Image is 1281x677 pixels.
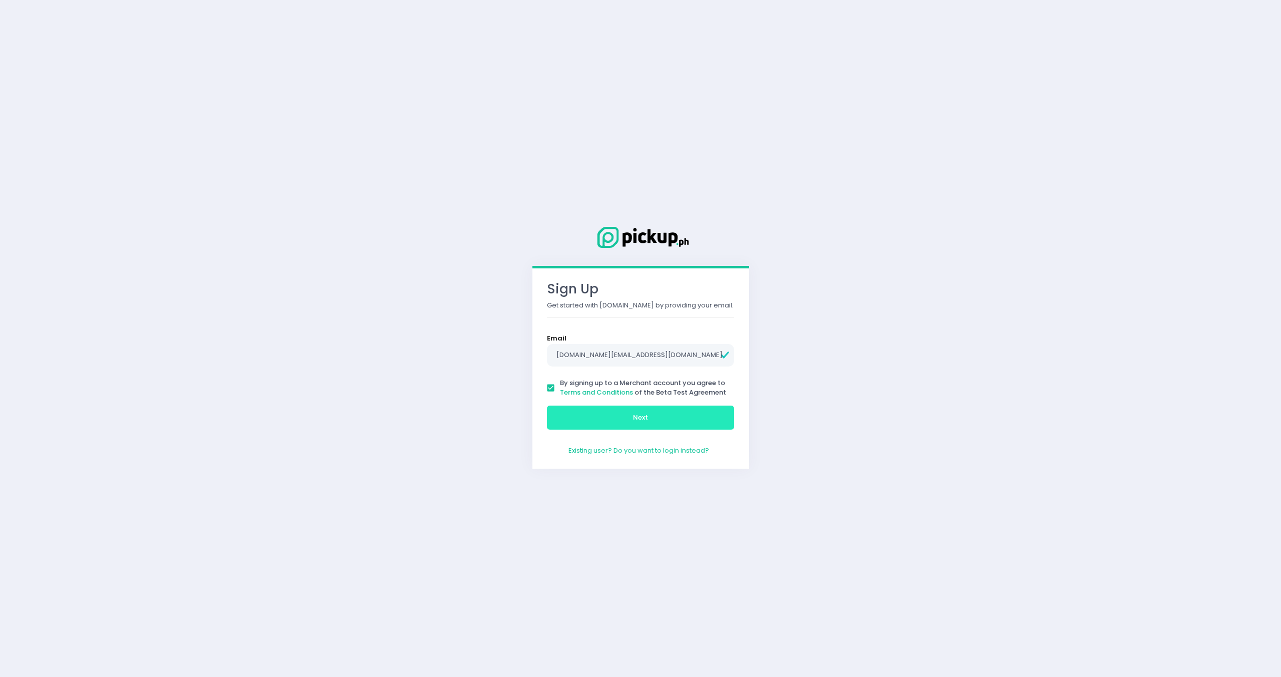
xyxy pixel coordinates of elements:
h3: Sign Up [547,281,735,297]
input: Email [547,344,735,367]
button: Next [547,406,735,430]
img: Logo [590,225,691,250]
a: Terms and Conditions [560,388,633,397]
p: Get started with [DOMAIN_NAME] by providing your email. [547,300,735,310]
span: Next [633,413,648,422]
label: Email [547,333,566,344]
a: Existing user? Do you want to login instead? [568,446,709,455]
span: By signing up to a Merchant account you agree to of the Beta Test Agreement [560,378,726,398]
